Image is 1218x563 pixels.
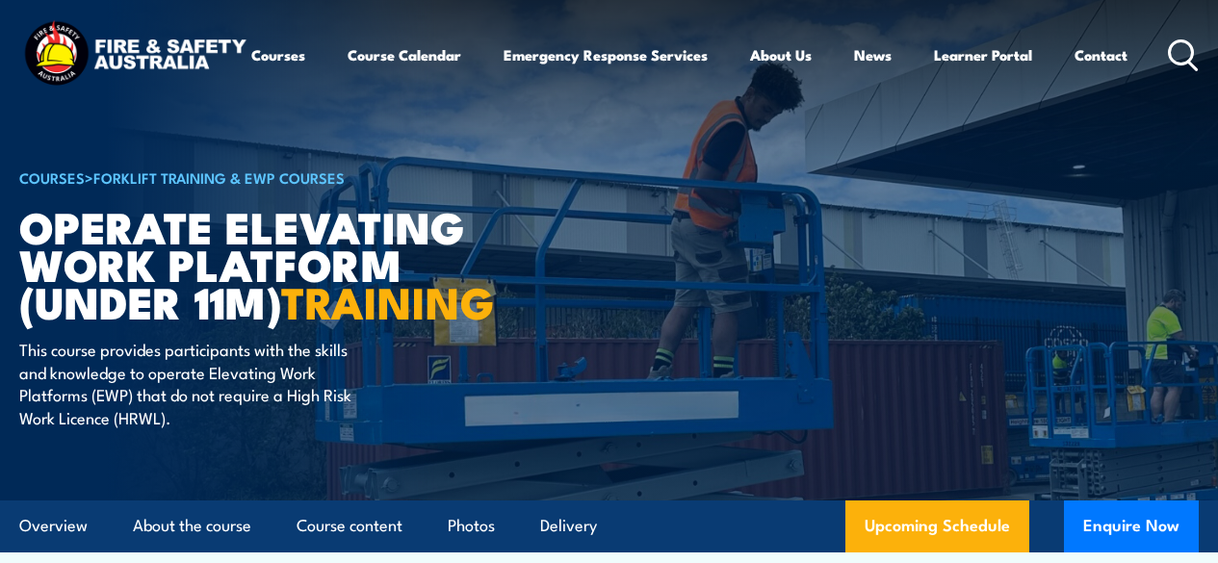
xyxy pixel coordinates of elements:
a: Forklift Training & EWP Courses [93,166,345,188]
a: Course content [297,500,402,551]
a: News [854,32,892,78]
a: COURSES [19,166,85,188]
a: Photos [448,500,495,551]
h1: Operate Elevating Work Platform (under 11m) [19,207,495,320]
a: Courses [251,32,305,78]
a: Emergency Response Services [504,32,708,78]
a: Contact [1075,32,1127,78]
a: Delivery [540,500,597,551]
p: This course provides participants with the skills and knowledge to operate Elevating Work Platfor... [19,338,371,428]
a: About the course [133,500,251,551]
a: Learner Portal [934,32,1032,78]
strong: TRAINING [281,268,495,334]
a: About Us [750,32,812,78]
button: Enquire Now [1064,500,1199,552]
a: Upcoming Schedule [845,500,1029,552]
a: Course Calendar [348,32,461,78]
h6: > [19,166,495,189]
a: Overview [19,500,88,551]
